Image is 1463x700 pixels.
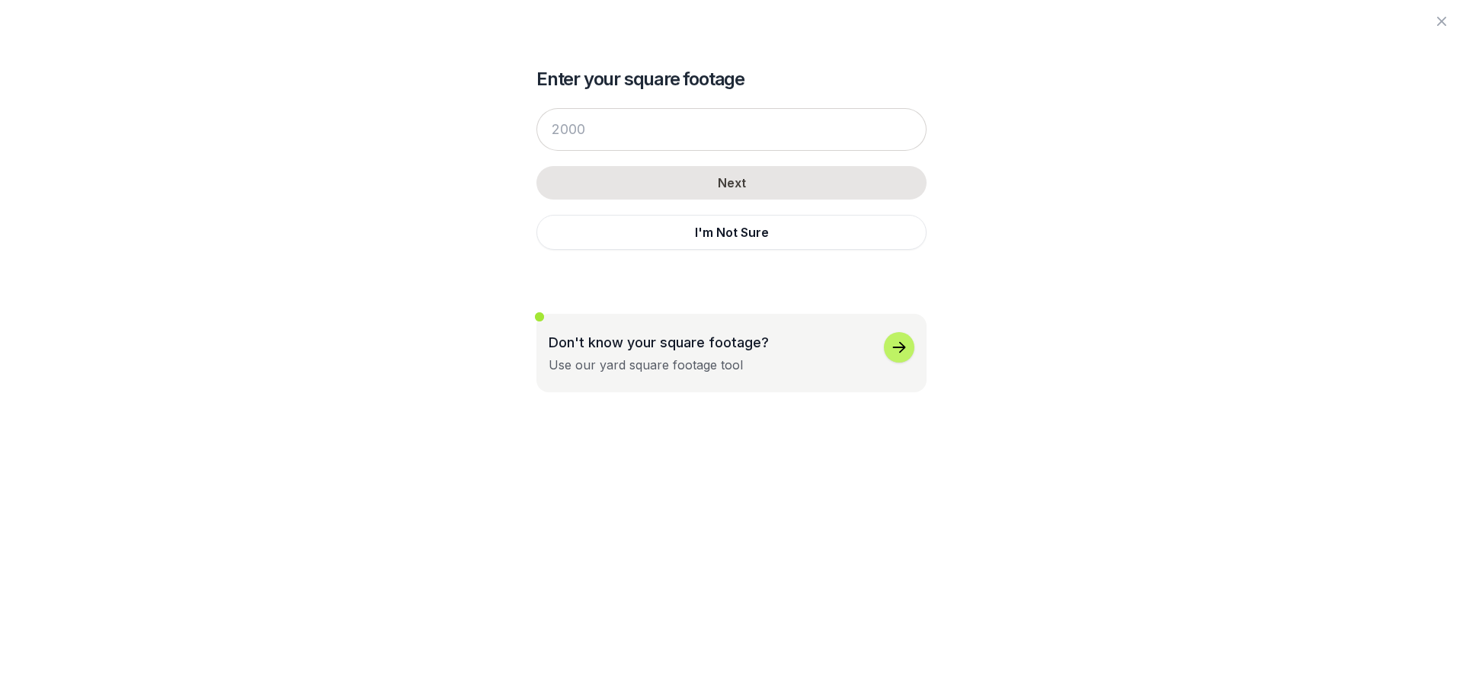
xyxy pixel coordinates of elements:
[536,314,927,392] button: Don't know your square footage?Use our yard square footage tool
[536,166,927,200] button: Next
[536,67,927,91] h2: Enter your square footage
[536,108,927,151] input: 2000
[536,215,927,250] button: I'm Not Sure
[549,332,769,353] p: Don't know your square footage?
[549,356,743,374] div: Use our yard square footage tool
